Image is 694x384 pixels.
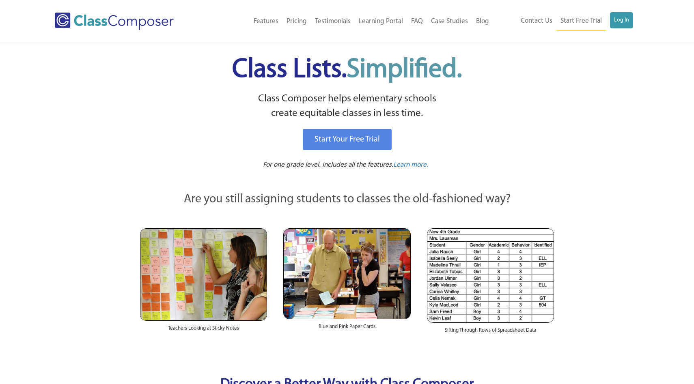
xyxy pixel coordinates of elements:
[493,12,633,30] nav: Header Menu
[140,191,554,208] p: Are you still assigning students to classes the old-fashioned way?
[427,13,472,30] a: Case Studies
[282,13,311,30] a: Pricing
[139,92,555,121] p: Class Composer helps elementary schools create equitable classes in less time.
[55,13,174,30] img: Class Composer
[355,13,407,30] a: Learning Portal
[311,13,355,30] a: Testimonials
[140,228,267,321] img: Teachers Looking at Sticky Notes
[517,12,556,30] a: Contact Us
[232,57,462,83] span: Class Lists.
[472,13,493,30] a: Blog
[427,228,554,323] img: Spreadsheets
[556,12,606,30] a: Start Free Trial
[610,12,633,28] a: Log In
[427,323,554,342] div: Sifting Through Rows of Spreadsheet Data
[393,161,428,168] span: Learn more.
[207,13,493,30] nav: Header Menu
[263,161,393,168] span: For one grade level. Includes all the features.
[407,13,427,30] a: FAQ
[283,228,410,319] img: Blue and Pink Paper Cards
[250,13,282,30] a: Features
[393,160,428,170] a: Learn more.
[140,321,267,340] div: Teachers Looking at Sticky Notes
[303,129,392,150] a: Start Your Free Trial
[283,319,410,339] div: Blue and Pink Paper Cards
[347,57,462,83] span: Simplified.
[315,135,380,144] span: Start Your Free Trial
